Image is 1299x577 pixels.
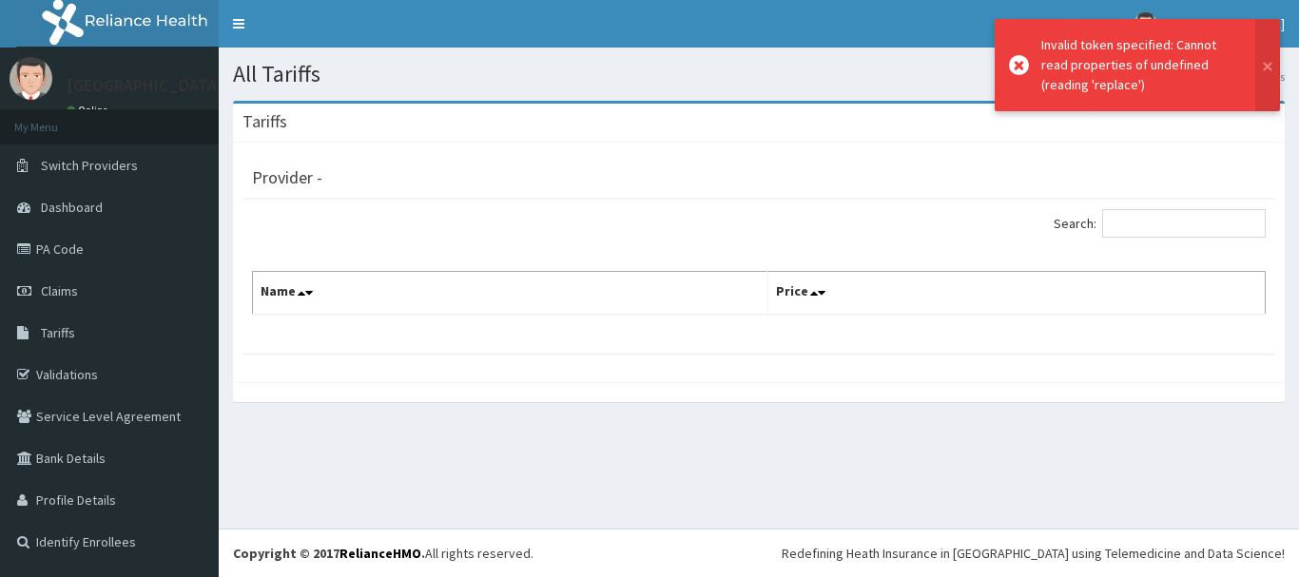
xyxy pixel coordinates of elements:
footer: All rights reserved. [219,529,1299,577]
a: RelianceHMO [339,545,421,562]
span: [GEOGRAPHIC_DATA] [1169,15,1285,32]
h3: Provider - [252,169,322,186]
input: Search: [1102,209,1266,238]
h3: Tariffs [242,113,287,130]
a: Online [67,104,112,117]
div: Invalid token specified: Cannot read properties of undefined (reading 'replace') [1041,35,1237,95]
span: Switch Providers [41,157,138,174]
span: Claims [41,282,78,299]
h1: All Tariffs [233,62,1285,87]
p: [GEOGRAPHIC_DATA] [67,77,223,94]
th: Name [253,272,768,316]
span: Dashboard [41,199,103,216]
img: User Image [1134,12,1157,36]
img: User Image [10,57,52,100]
label: Search: [1054,209,1266,238]
th: Price [768,272,1266,316]
div: Redefining Heath Insurance in [GEOGRAPHIC_DATA] using Telemedicine and Data Science! [782,544,1285,563]
span: Tariffs [41,324,75,341]
strong: Copyright © 2017 . [233,545,425,562]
